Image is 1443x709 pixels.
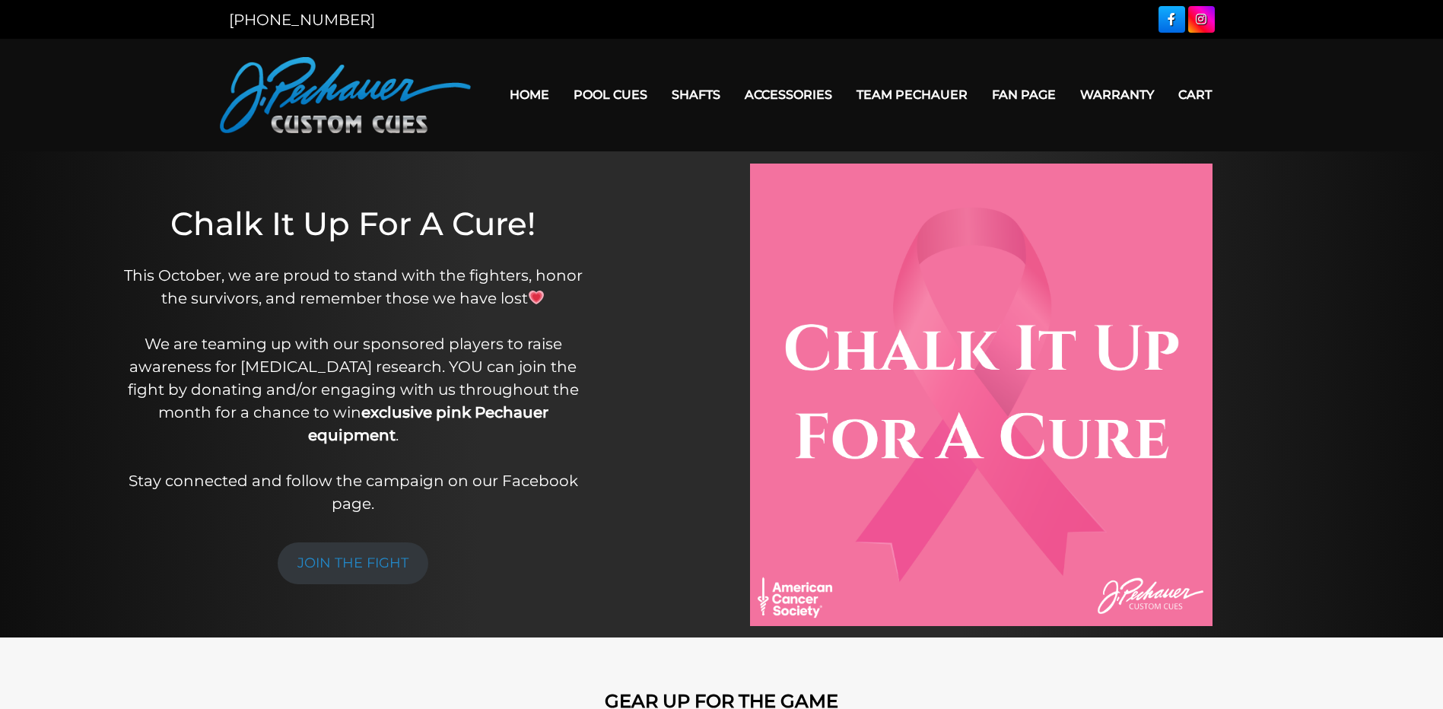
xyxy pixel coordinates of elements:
a: Home [497,75,561,114]
p: This October, we are proud to stand with the fighters, honor the survivors, and remember those we... [116,264,590,515]
a: Team Pechauer [844,75,980,114]
a: Cart [1166,75,1224,114]
a: Shafts [660,75,733,114]
a: Warranty [1068,75,1166,114]
a: Accessories [733,75,844,114]
a: JOIN THE FIGHT [278,542,428,584]
a: Pool Cues [561,75,660,114]
strong: exclusive pink Pechauer equipment [308,403,548,444]
img: 💗 [529,290,544,305]
h1: Chalk It Up For A Cure! [116,205,590,243]
a: [PHONE_NUMBER] [229,11,375,29]
img: Pechauer Custom Cues [220,57,471,133]
a: Fan Page [980,75,1068,114]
